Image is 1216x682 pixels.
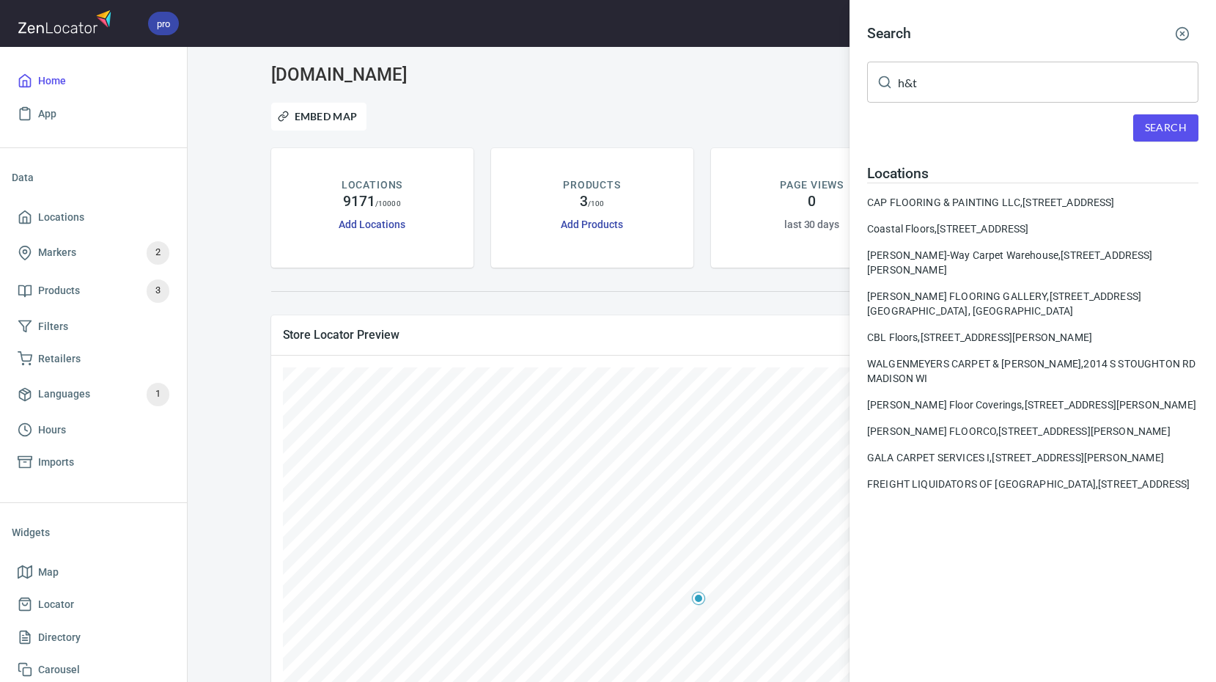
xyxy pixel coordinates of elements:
[867,477,1198,491] a: FREIGHT LIQUIDATORS OF [GEOGRAPHIC_DATA],[STREET_ADDRESS]
[867,356,1198,386] div: WALGENMEYERS CARPET & [PERSON_NAME], 2014 S STOUGHTON RD MADISON WI
[1145,119,1187,137] span: Search
[867,330,1198,345] a: CBL Floors,[STREET_ADDRESS][PERSON_NAME]
[867,424,1198,439] div: [PERSON_NAME] FLOORCO, [STREET_ADDRESS][PERSON_NAME]
[867,221,1198,236] a: Coastal Floors,[STREET_ADDRESS]
[867,165,1198,183] h4: Locations
[867,248,1198,277] div: [PERSON_NAME]-Way Carpet Warehouse, [STREET_ADDRESS][PERSON_NAME]
[867,25,911,43] h4: Search
[898,62,1198,103] input: Search for locations, markers or anything you want
[867,330,1198,345] div: CBL Floors, [STREET_ADDRESS][PERSON_NAME]
[867,397,1198,412] a: [PERSON_NAME] Floor Coverings,[STREET_ADDRESS][PERSON_NAME]
[867,356,1198,386] a: WALGENMEYERS CARPET & [PERSON_NAME],2014 S STOUGHTON RD MADISON WI
[867,248,1198,277] a: [PERSON_NAME]-Way Carpet Warehouse,[STREET_ADDRESS][PERSON_NAME]
[867,289,1198,318] a: [PERSON_NAME] FLOORING GALLERY,[STREET_ADDRESS] [GEOGRAPHIC_DATA], [GEOGRAPHIC_DATA]
[867,477,1198,491] div: FREIGHT LIQUIDATORS OF [GEOGRAPHIC_DATA], [STREET_ADDRESS]
[1133,114,1198,142] button: Search
[867,424,1198,439] a: [PERSON_NAME] FLOORCO,[STREET_ADDRESS][PERSON_NAME]
[867,195,1198,210] div: CAP FLOORING & PAINTING LLC, [STREET_ADDRESS]
[867,450,1198,465] div: GALA CARPET SERVICES I, [STREET_ADDRESS][PERSON_NAME]
[867,397,1198,412] div: [PERSON_NAME] Floor Coverings, [STREET_ADDRESS][PERSON_NAME]
[867,289,1198,318] div: [PERSON_NAME] FLOORING GALLERY, [STREET_ADDRESS] [GEOGRAPHIC_DATA], [GEOGRAPHIC_DATA]
[867,195,1198,210] a: CAP FLOORING & PAINTING LLC,[STREET_ADDRESS]
[867,221,1198,236] div: Coastal Floors, [STREET_ADDRESS]
[867,450,1198,465] a: GALA CARPET SERVICES I,[STREET_ADDRESS][PERSON_NAME]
